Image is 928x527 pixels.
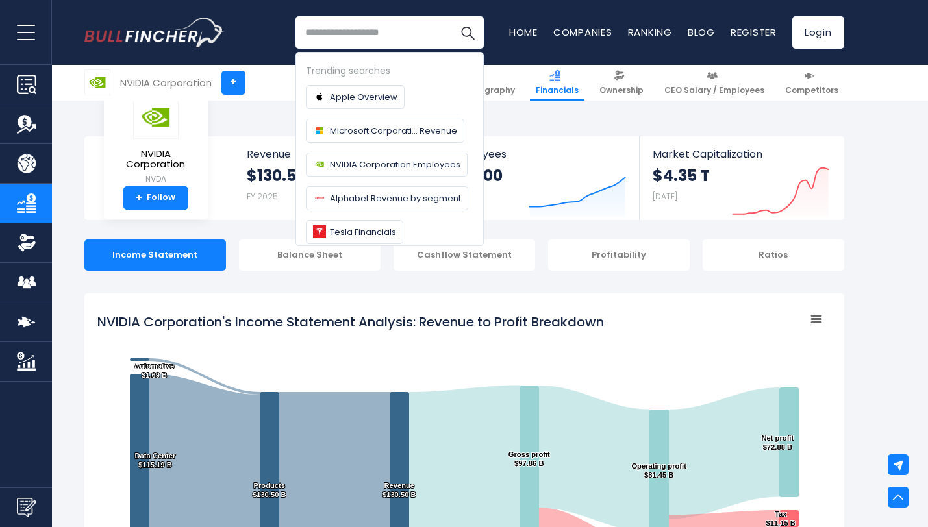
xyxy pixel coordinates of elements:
[97,313,604,331] tspan: NVIDIA Corporation's Income Statement Analysis: Revenue to Profit Breakdown
[631,462,686,479] text: Operating profit $81.45 B
[664,85,764,95] span: CEO Salary / Employees
[306,85,405,109] a: Apple Overview
[703,239,844,271] div: Ratios
[688,25,715,39] a: Blog
[247,165,319,186] strong: $130.50 B
[394,239,535,271] div: Cashflow Statement
[234,136,437,220] a: Revenue $130.50 B FY 2025
[536,85,579,95] span: Financials
[628,25,672,39] a: Ranking
[382,482,416,498] text: Revenue $130.50 B
[247,191,278,202] small: FY 2025
[84,18,225,47] img: Bullfincher logo
[330,191,461,205] span: Alphabet Revenue by segment
[84,18,224,47] a: Go to homepage
[313,124,326,137] img: Company logo
[785,85,838,95] span: Competitors
[761,434,794,451] text: Net profit $72.88 B
[508,450,549,467] text: Gross profit $97.86 B
[766,510,795,527] text: Tax $11.15 B
[548,239,690,271] div: Profitability
[313,158,326,171] img: Company logo
[114,149,197,170] span: NVIDIA Corporation
[425,85,515,95] span: Product / Geography
[306,64,473,79] div: Trending searches
[313,90,326,103] img: Company logo
[134,362,174,379] text: Automotive $1.69 B
[451,16,484,49] button: Search
[658,65,770,101] a: CEO Salary / Employees
[306,220,403,244] a: Tesla Financials
[653,165,710,186] strong: $4.35 T
[114,95,198,186] a: NVIDIA Corporation NVDA
[306,153,468,177] a: NVIDIA Corporation Employees
[509,25,538,39] a: Home
[17,233,36,252] img: Ownership
[330,124,457,138] span: Microsoft Corporati... Revenue
[792,16,844,49] a: Login
[330,158,460,171] span: NVIDIA Corporation Employees
[530,65,584,101] a: Financials
[123,186,188,210] a: +Follow
[594,65,649,101] a: Ownership
[221,71,245,95] a: +
[134,452,175,469] text: Data Center $115.19 B
[599,85,644,95] span: Ownership
[239,239,381,271] div: Balance Sheet
[779,65,844,101] a: Competitors
[85,70,110,95] img: NVDA logo
[313,191,326,204] img: Company logo
[731,25,777,39] a: Register
[640,136,842,220] a: Market Capitalization $4.35 T [DATE]
[330,225,396,239] span: Tesla Financials
[313,225,326,238] img: Company logo
[84,239,226,271] div: Income Statement
[437,136,639,220] a: Employees 36,000 FY 2025
[133,95,179,139] img: NVDA logo
[306,186,468,210] a: Alphabet Revenue by segment
[114,173,197,185] small: NVDA
[252,482,286,498] text: Products $130.50 B
[136,192,142,204] strong: +
[450,148,626,160] span: Employees
[306,119,464,143] a: Microsoft Corporati... Revenue
[330,90,397,104] span: Apple Overview
[120,75,212,90] div: NVIDIA Corporation
[247,148,424,160] span: Revenue
[653,148,829,160] span: Market Capitalization
[653,191,677,202] small: [DATE]
[553,25,612,39] a: Companies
